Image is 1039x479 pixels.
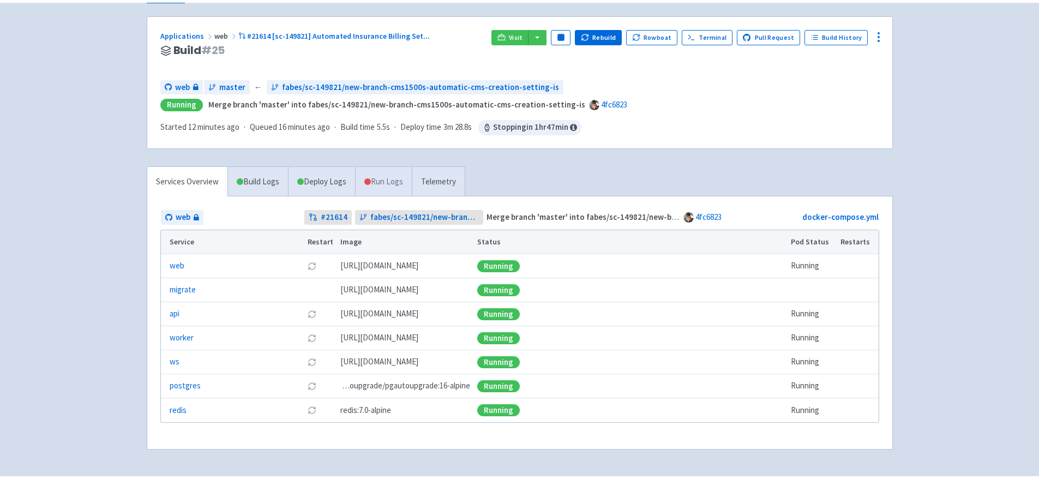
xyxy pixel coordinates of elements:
[737,30,801,45] a: Pull Request
[787,398,837,422] td: Running
[337,230,473,254] th: Image
[147,167,227,197] a: Services Overview
[304,230,337,254] th: Restart
[340,380,470,392] span: pgautoupgrade/pgautoupgrade:16-alpine
[176,211,190,224] span: web
[254,81,262,94] span: ←
[370,211,479,224] span: fabes/sc-149821/new-branch-cms1500s-automatic-cms-creation-setting-is
[288,167,355,197] a: Deploy Logs
[282,81,559,94] span: fabes/sc-149821/new-branch-cms1500s-automatic-cms-creation-setting-is
[160,120,581,135] div: · · ·
[170,332,194,344] a: worker
[267,80,563,95] a: fabes/sc-149821/new-branch-cms1500s-automatic-cms-creation-setting-is
[787,302,837,326] td: Running
[787,350,837,374] td: Running
[308,334,316,343] button: Restart pod
[443,121,472,134] span: 3m 28.8s
[308,310,316,319] button: Restart pod
[804,30,868,45] a: Build History
[412,167,465,197] a: Telemetry
[308,382,316,391] button: Restart pod
[170,260,184,272] a: web
[477,356,520,368] div: Running
[477,284,520,296] div: Running
[626,30,677,45] button: Rowboat
[175,81,190,94] span: web
[160,31,214,41] a: Applications
[478,120,581,135] span: Stopping in 1 hr 47 min
[491,30,528,45] a: Visit
[477,404,520,416] div: Running
[170,284,196,296] a: migrate
[355,167,412,197] a: Run Logs
[551,30,570,45] button: Pause
[787,374,837,398] td: Running
[340,284,418,296] span: [DOMAIN_NAME][URL]
[400,121,441,134] span: Deploy time
[161,210,203,225] a: web
[477,260,520,272] div: Running
[340,356,418,368] span: [DOMAIN_NAME][URL]
[355,210,483,225] a: fabes/sc-149821/new-branch-cms1500s-automatic-cms-creation-setting-is
[170,380,201,392] a: postgres
[321,211,347,224] strong: # 21614
[340,332,418,344] span: [DOMAIN_NAME][URL]
[477,380,520,392] div: Running
[695,212,722,222] a: 4fc6823
[160,99,203,111] div: Running
[308,358,316,367] button: Restart pod
[188,122,239,132] time: 12 minutes ago
[787,254,837,278] td: Running
[201,43,225,58] span: # 25
[308,262,316,271] button: Restart pod
[219,81,245,94] span: master
[473,230,787,254] th: Status
[802,212,879,222] a: docker-compose.yml
[509,33,523,42] span: Visit
[208,99,585,110] strong: Merge branch 'master' into fabes/sc-149821/new-branch-cms1500s-automatic-cms-creation-setting-is
[279,122,330,132] time: 16 minutes ago
[247,31,430,41] span: #21614 [sc-149821] Automated Insurance Billing Set ...
[340,308,418,320] span: [DOMAIN_NAME][URL]
[238,31,432,41] a: #21614 [sc-149821] Automated Insurance Billing Set...
[170,404,187,417] a: redis
[340,121,375,134] span: Build time
[170,308,179,320] a: api
[787,230,837,254] th: Pod Status
[575,30,622,45] button: Rebuild
[837,230,878,254] th: Restarts
[787,326,837,350] td: Running
[304,210,352,225] a: #21614
[487,212,863,222] strong: Merge branch 'master' into fabes/sc-149821/new-branch-cms1500s-automatic-cms-creation-setting-is
[601,99,627,110] a: 4fc6823
[160,122,239,132] span: Started
[170,356,179,368] a: ws
[161,230,304,254] th: Service
[477,308,520,320] div: Running
[340,260,418,272] span: [DOMAIN_NAME][URL]
[214,31,238,41] span: web
[160,80,203,95] a: web
[204,80,250,95] a: master
[228,167,288,197] a: Build Logs
[250,122,330,132] span: Queued
[173,44,225,57] span: Build
[682,30,732,45] a: Terminal
[308,406,316,415] button: Restart pod
[477,332,520,344] div: Running
[340,404,391,417] span: redis:7.0-alpine
[377,121,390,134] span: 5.5s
